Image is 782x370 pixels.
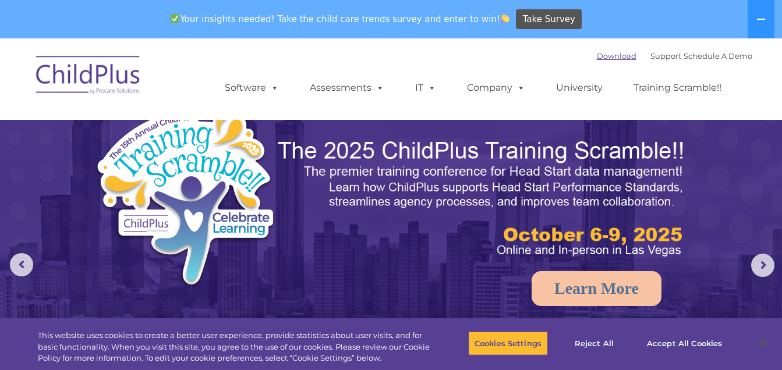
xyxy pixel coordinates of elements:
div: This website uses cookies to create a better user experience, provide statistics about user visit... [38,330,430,364]
a: Assessments [298,76,396,99]
button: Accept All Cookies [641,331,728,355]
a: Download [597,51,636,61]
a: University [544,76,614,99]
img: 👏 [501,14,509,23]
span: Take Survey [523,9,575,30]
span: Your insights needed! Take the child care trends survey and enter to win! [166,8,515,30]
button: Cookies Settings [468,331,548,355]
a: Learn More [532,271,661,306]
button: Close [751,330,776,356]
a: Support [650,51,681,61]
img: ChildPlus by Procare Solutions [30,48,147,106]
a: IT [404,76,448,99]
font: | [597,51,752,61]
a: Training Scramble!! [622,76,733,99]
img: ✅ [171,14,179,23]
span: Phone number [162,124,211,133]
a: Take Survey [516,9,582,30]
button: Reject All [558,331,631,355]
a: Company [455,76,537,99]
a: Software [213,76,291,99]
a: Schedule A Demo [684,51,752,61]
span: Last name [162,77,197,86]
